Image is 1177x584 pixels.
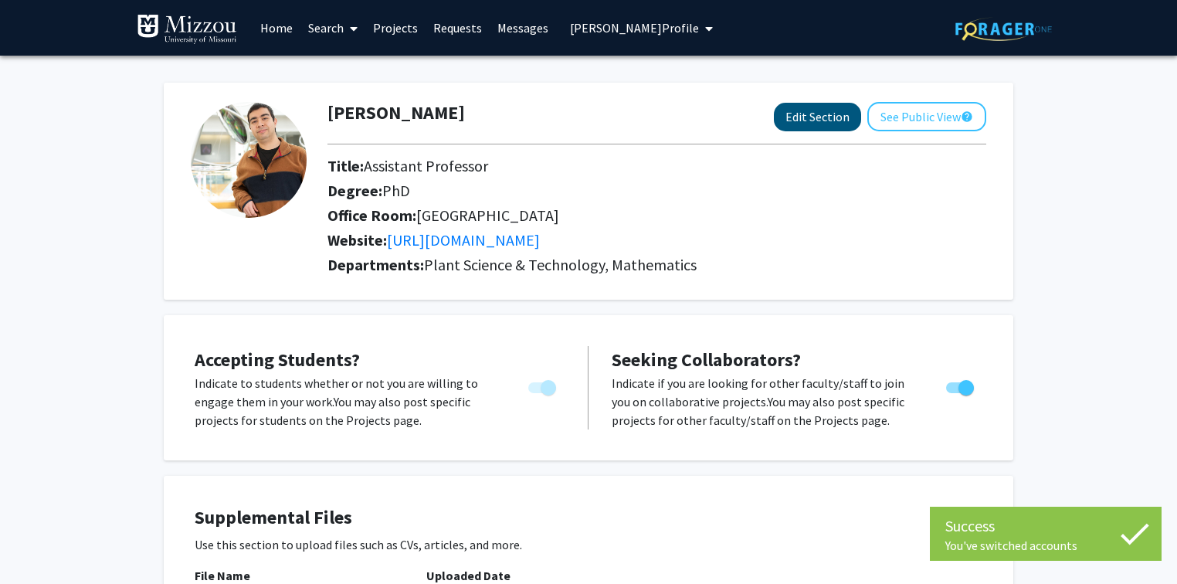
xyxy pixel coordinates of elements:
img: University of Missouri Logo [137,14,237,45]
span: PhD [382,181,410,200]
a: Home [253,1,300,55]
div: You've switched accounts [945,538,1146,553]
a: Projects [365,1,426,55]
span: Accepting Students? [195,348,360,372]
a: Opens in a new tab [387,230,540,250]
b: File Name [195,568,250,583]
img: Profile Picture [191,102,307,218]
mat-icon: help [961,107,973,126]
iframe: Chat [12,514,66,572]
p: Indicate to students whether or not you are willing to engage them in your work. You may also pos... [195,374,499,430]
h2: Degree: [327,182,986,200]
img: ForagerOne Logo [955,17,1052,41]
p: Use this section to upload files such as CVs, articles, and more. [195,535,982,554]
div: Success [945,514,1146,538]
a: Search [300,1,365,55]
b: Uploaded Date [426,568,510,583]
div: Toggle [522,374,565,397]
span: [GEOGRAPHIC_DATA] [416,205,559,225]
h2: Departments: [316,256,998,274]
div: You cannot turn this off while you have active projects. [522,374,565,397]
span: [PERSON_NAME] Profile [570,20,699,36]
h1: [PERSON_NAME] [327,102,465,124]
h2: Website: [327,231,986,250]
span: Plant Science & Technology, Mathematics [424,255,697,274]
a: Messages [490,1,556,55]
a: Requests [426,1,490,55]
span: Assistant Professor [364,156,488,175]
h4: Supplemental Files [195,507,982,529]
button: See Public View [867,102,986,131]
h2: Office Room: [327,206,986,225]
p: Indicate if you are looking for other faculty/staff to join you on collaborative projects. You ma... [612,374,917,430]
span: Seeking Collaborators? [612,348,801,372]
div: Toggle [940,374,982,397]
button: Edit Section [774,103,861,131]
h2: Title: [327,157,986,175]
